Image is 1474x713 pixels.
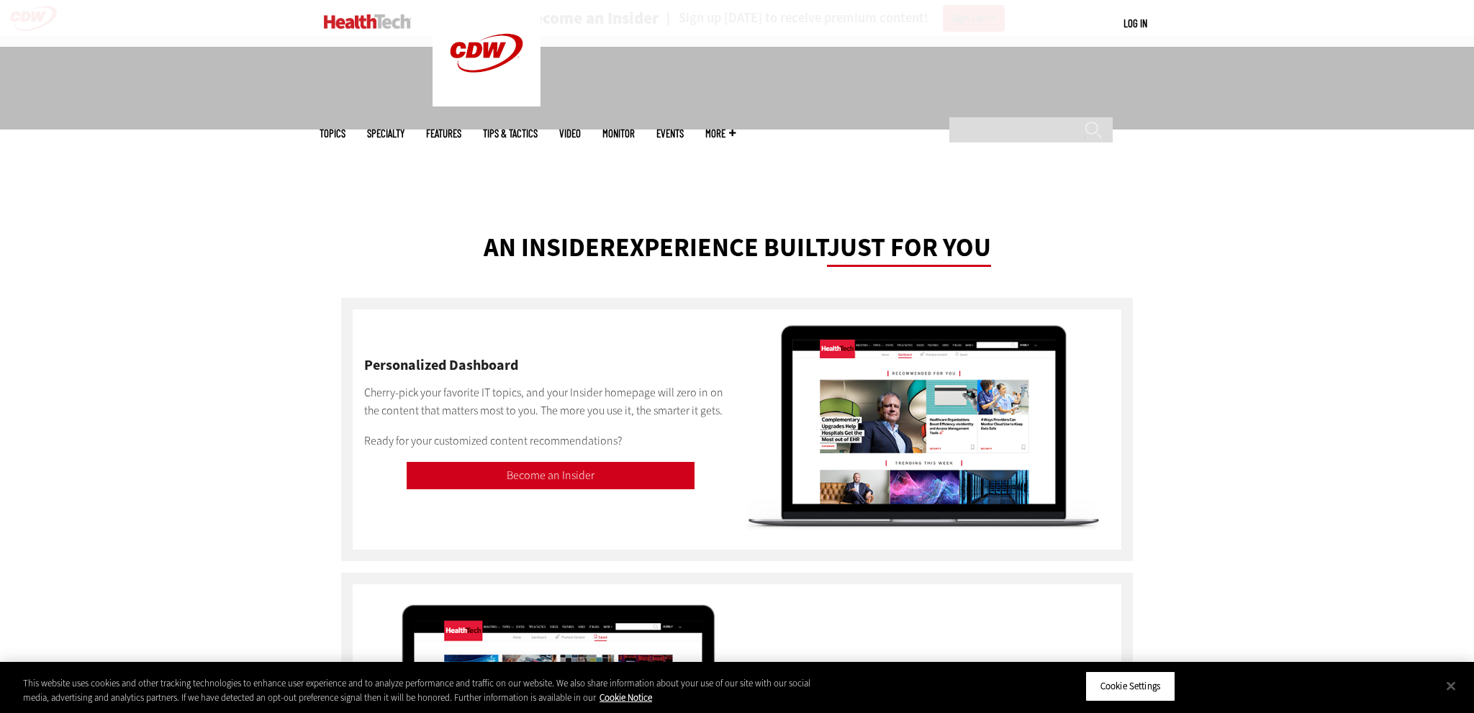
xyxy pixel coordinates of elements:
[364,432,736,450] p: Ready for your customized content recommendations?
[364,383,736,420] p: Cherry-pick your favorite IT topics, and your Insider homepage will zero in on the content that m...
[341,209,1133,286] div: An insider experience built
[1085,671,1175,701] button: Cookie Settings
[705,128,736,139] span: More
[1435,670,1467,701] button: Close
[600,691,652,704] a: More information about your privacy
[602,128,635,139] a: MonITor
[827,230,991,267] span: just for you
[364,358,736,373] h2: Personalized Dashboard
[1123,17,1147,29] a: Log in
[656,128,684,139] a: Events
[324,14,411,29] img: Home
[559,128,581,139] a: Video
[407,462,695,489] a: Become an Insider
[320,128,345,139] span: Topics
[426,128,461,139] a: Features
[367,128,404,139] span: Specialty
[433,95,541,110] a: CDW
[1123,16,1147,31] div: User menu
[483,128,538,139] a: Tips & Tactics
[736,321,1110,536] img: Computer screen with personalized dashboard
[23,676,810,704] div: This website uses cookies and other tracking technologies to enhance user experience and to analy...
